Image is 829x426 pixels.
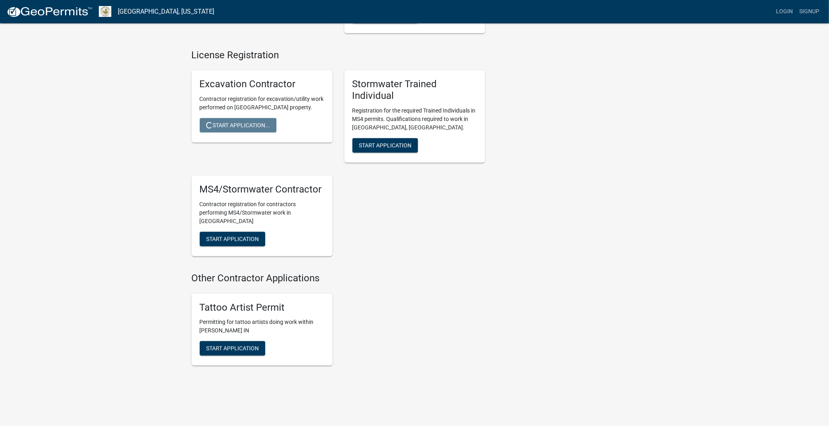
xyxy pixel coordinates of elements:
[200,118,276,133] button: Start Application...
[192,49,485,61] h4: License Registration
[200,184,324,195] h5: MS4/Stormwater Contractor
[200,302,324,313] h5: Tattoo Artist Permit
[796,4,823,19] a: Signup
[206,345,259,352] span: Start Application
[200,341,265,356] button: Start Application
[99,6,111,17] img: Howard County, Indiana
[192,272,485,284] h4: Other Contractor Applications
[773,4,796,19] a: Login
[192,272,485,373] wm-workflow-list-section: Other Contractor Applications
[118,5,214,18] a: [GEOGRAPHIC_DATA], [US_STATE]
[206,122,270,129] span: Start Application...
[352,78,477,102] h5: Stormwater Trained Individual
[200,78,324,90] h5: Excavation Contractor
[200,200,324,225] p: Contractor registration for contractors performing MS4/Stormwater work in [GEOGRAPHIC_DATA]
[200,318,324,335] p: Permitting for tattoo artists doing work within [PERSON_NAME] IN
[206,236,259,242] span: Start Application
[352,106,477,132] p: Registration for the required Trained Individuals in MS4 permits. Qualifications required to work...
[359,142,411,148] span: Start Application
[352,138,418,153] button: Start Application
[200,95,324,112] p: Contractor registration for excavation/utility work performed on [GEOGRAPHIC_DATA] property.
[200,232,265,246] button: Start Application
